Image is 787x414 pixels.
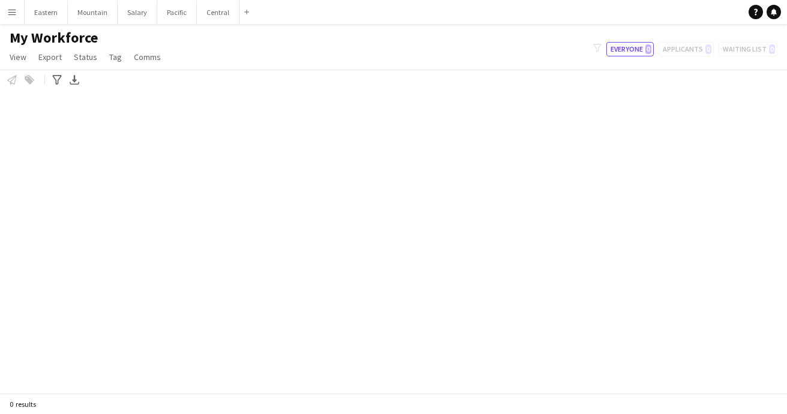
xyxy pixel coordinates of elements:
app-action-btn: Export XLSX [67,73,82,87]
a: Tag [104,49,127,65]
a: Status [69,49,102,65]
button: Central [197,1,240,24]
span: Export [38,52,62,62]
span: Status [74,52,97,62]
span: My Workforce [10,29,98,47]
app-action-btn: Advanced filters [50,73,64,87]
button: Mountain [68,1,118,24]
span: View [10,52,26,62]
a: Comms [129,49,166,65]
span: 0 [645,44,651,54]
button: Pacific [157,1,197,24]
a: View [5,49,31,65]
a: Export [34,49,67,65]
span: Tag [109,52,122,62]
button: Everyone0 [606,42,654,56]
span: Comms [134,52,161,62]
button: Eastern [25,1,68,24]
button: Salary [118,1,157,24]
